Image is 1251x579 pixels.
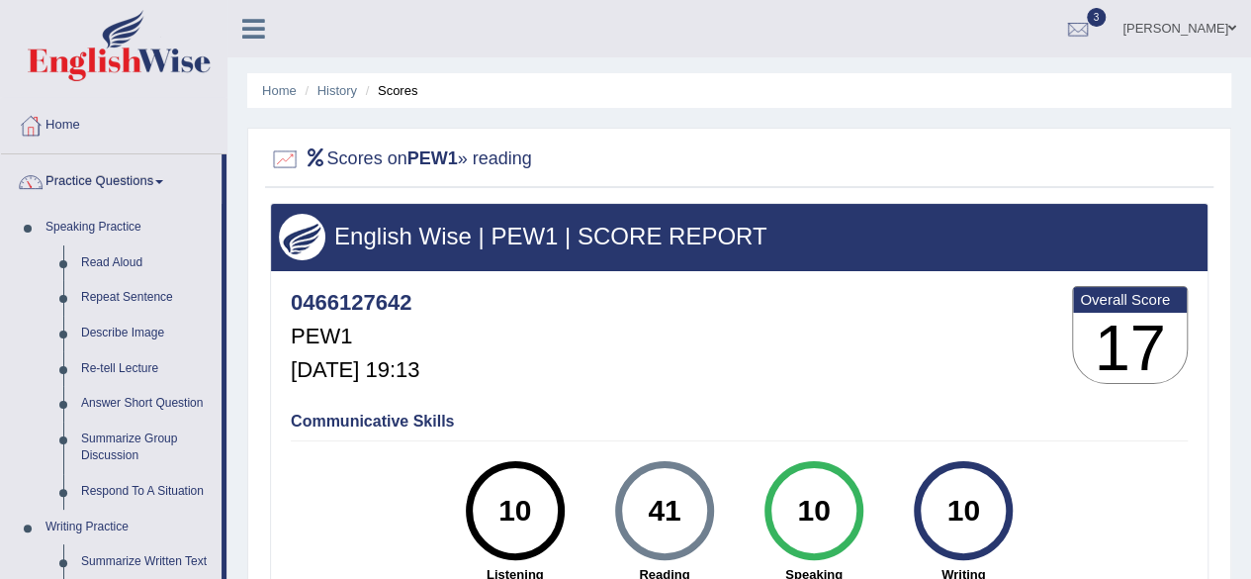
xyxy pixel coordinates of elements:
[1,98,226,147] a: Home
[777,469,849,552] div: 10
[72,245,222,281] a: Read Aloud
[628,469,700,552] div: 41
[479,469,551,552] div: 10
[279,214,325,260] img: wings.png
[72,422,222,474] a: Summarize Group Discussion
[291,358,419,382] h5: [DATE] 19:13
[1,154,222,204] a: Practice Questions
[72,351,222,387] a: Re-tell Lecture
[1087,8,1107,27] span: 3
[361,81,418,100] li: Scores
[1080,291,1180,308] b: Overall Score
[270,145,532,174] h2: Scores on » reading
[72,474,222,510] a: Respond To A Situation
[291,291,419,315] h4: 0466127642
[1073,313,1187,384] h3: 17
[37,510,222,545] a: Writing Practice
[72,386,222,422] a: Answer Short Question
[317,83,357,98] a: History
[37,210,222,245] a: Speaking Practice
[407,148,458,168] b: PEW1
[291,325,419,348] h5: PEW1
[262,83,297,98] a: Home
[928,469,1000,552] div: 10
[72,316,222,351] a: Describe Image
[291,413,1188,431] h4: Communicative Skills
[72,280,222,316] a: Repeat Sentence
[279,224,1200,249] h3: English Wise | PEW1 | SCORE REPORT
